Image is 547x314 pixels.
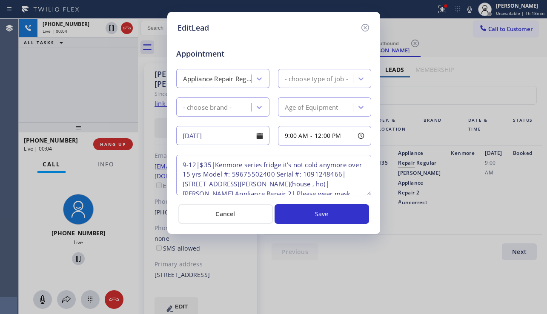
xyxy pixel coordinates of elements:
[183,103,232,112] div: - choose brand -
[176,155,371,195] textarea: 9-12|$35|Kenmore series fridge it's not cold anymore over 15 yrs Model #: 59675502400 Serial #: 1...
[178,22,209,34] h5: EditLead
[275,204,369,224] button: Save
[176,48,240,60] span: Appointment
[285,131,308,140] span: 9:00 AM
[178,204,273,224] button: Cancel
[315,131,341,140] span: 12:00 PM
[285,103,338,112] div: Age of Equipment
[310,131,312,140] span: -
[176,126,269,145] input: - choose date -
[285,74,348,84] div: - choose type of job -
[183,74,252,84] div: Appliance Repair Regular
